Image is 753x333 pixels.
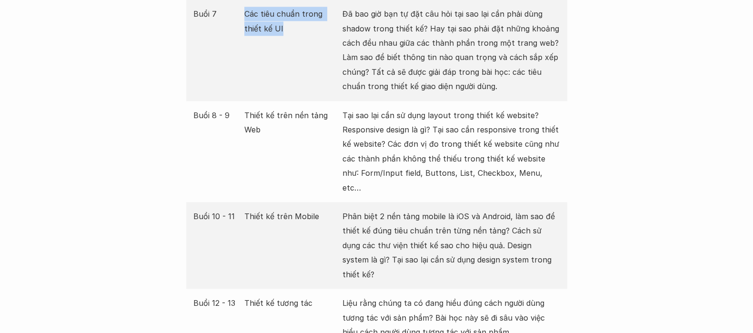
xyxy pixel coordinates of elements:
p: Buổi 10 - 11 [193,209,240,223]
p: Thiết kế trên nền tảng Web [244,108,338,137]
p: Buổi 7 [193,7,240,21]
p: Các tiêu chuẩn trong thiết kế UI [244,7,338,36]
p: Thiết kế tương tác [244,296,338,310]
p: Buổi 12 - 13 [193,296,240,310]
p: Tại sao lại cần sử dụng layout trong thiết kế website? Responsive design là gì? Tại sao cần respo... [342,108,560,195]
p: Thiết kế trên Mobile [244,209,338,223]
p: Phân biệt 2 nền tảng mobile là iOS và Android, làm sao để thiết kế đúng tiêu chuẩn trên từng nền ... [342,209,560,282]
p: Buổi 8 - 9 [193,108,240,122]
p: Đã bao giờ bạn tự đặt câu hỏi tại sao lại cần phải dùng shadow trong thiết kế? Hay tại sao phải đ... [342,7,560,93]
